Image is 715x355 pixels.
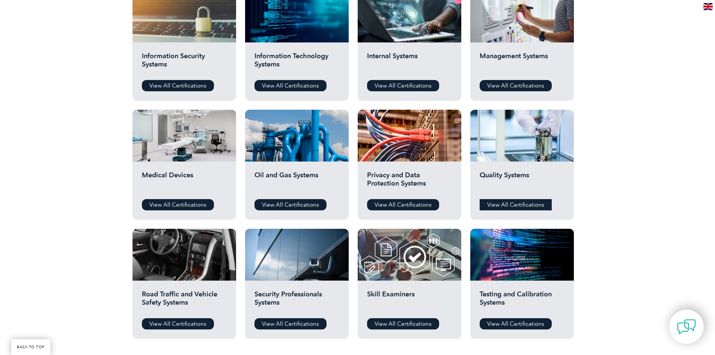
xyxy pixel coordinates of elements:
[480,199,552,210] a: View All Certifications
[142,171,227,193] h2: Medical Devices
[367,318,439,329] a: View All Certifications
[142,318,214,329] a: View All Certifications
[480,52,564,74] h2: Management Systems
[254,80,327,91] a: View All Certifications
[367,80,439,91] a: View All Certifications
[142,199,214,210] a: View All Certifications
[367,171,452,193] h2: Privacy and Data Protection Systems
[142,80,214,91] a: View All Certifications
[367,290,452,313] h2: Skill Examiners
[254,171,339,193] h2: Oil and Gas Systems
[254,290,339,313] h2: Security Professionals Systems
[367,52,452,74] h2: Internal Systems
[480,171,564,193] h2: Quality Systems
[142,290,227,313] h2: Road Traffic and Vehicle Safety Systems
[254,52,339,74] h2: Information Technology Systems
[11,339,50,355] a: BACK TO TOP
[480,80,552,91] a: View All Certifications
[254,199,327,210] a: View All Certifications
[480,318,552,329] a: View All Certifications
[703,3,713,10] img: en
[367,199,439,210] a: View All Certifications
[254,318,327,329] a: View All Certifications
[480,290,564,313] h2: Testing and Calibration Systems
[677,317,696,336] img: contact-chat.png
[142,52,227,74] h2: Information Security Systems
